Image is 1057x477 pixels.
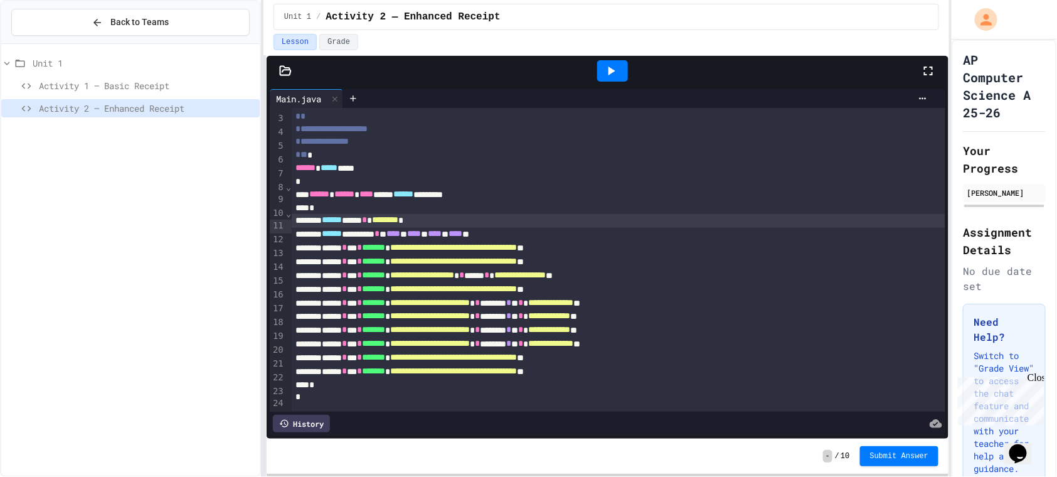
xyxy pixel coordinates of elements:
span: / [316,12,321,22]
span: Activity 2 — Enhanced Receipt [39,102,255,115]
div: 21 [270,358,285,372]
div: 11 [270,220,285,233]
h1: AP Computer Science A 25-26 [963,51,1046,121]
div: 24 [270,397,285,410]
span: Fold line [285,208,292,218]
div: 10 [270,207,285,220]
div: 16 [270,289,285,303]
iframe: chat widget [953,372,1044,426]
h2: Your Progress [963,142,1046,177]
iframe: chat widget [1004,427,1044,464]
button: Lesson [274,34,317,50]
div: Main.java [270,92,327,105]
button: Submit Answer [860,446,939,466]
div: 4 [270,126,285,140]
h2: Assignment Details [963,223,1046,259]
span: 10 [841,451,849,461]
div: 12 [270,233,285,247]
span: Fold line [285,182,292,192]
div: [PERSON_NAME] [967,187,1042,198]
h3: Need Help? [974,314,1035,345]
div: No due date set [963,264,1046,294]
p: Switch to "Grade View" to access the chat feature and communicate with your teacher for help and ... [974,350,1035,475]
div: 13 [270,247,285,261]
span: Unit 1 [284,12,311,22]
span: Activity 1 — Basic Receipt [39,79,255,92]
div: 22 [270,372,285,385]
span: Unit 1 [33,56,255,70]
span: Submit Answer [870,451,929,461]
div: Chat with us now!Close [5,5,87,80]
div: 7 [270,168,285,181]
div: 17 [270,303,285,316]
div: 3 [270,112,285,126]
div: 15 [270,275,285,289]
div: 14 [270,261,285,275]
span: / [835,451,839,461]
div: My Account [962,5,1001,34]
div: 8 [270,181,285,194]
button: Back to Teams [11,9,250,36]
div: 23 [270,385,285,398]
span: Activity 2 — Enhanced Receipt [326,9,500,24]
div: 5 [270,140,285,154]
div: Main.java [270,89,343,108]
div: 9 [270,193,285,207]
div: 6 [270,154,285,168]
div: 18 [270,316,285,330]
div: 19 [270,330,285,344]
div: 20 [270,344,285,358]
span: Back to Teams [110,16,169,29]
button: Grade [319,34,358,50]
span: - [823,450,832,463]
div: History [273,415,330,432]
